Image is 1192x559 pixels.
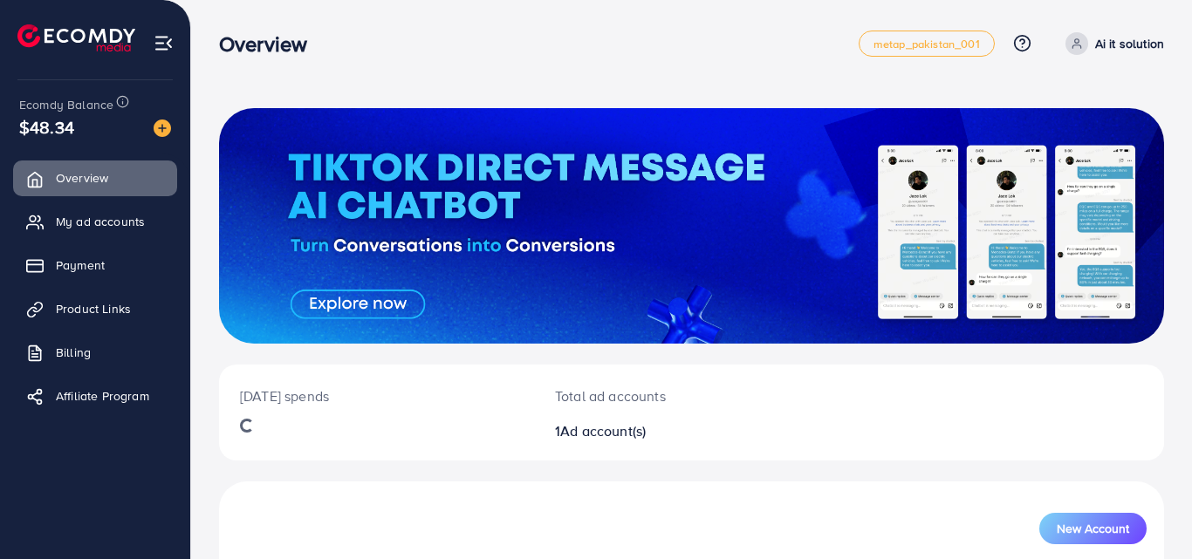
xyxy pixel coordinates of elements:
[56,387,149,405] span: Affiliate Program
[56,300,131,317] span: Product Links
[555,385,750,406] p: Total ad accounts
[13,248,177,283] a: Payment
[560,421,646,440] span: Ad account(s)
[13,335,177,370] a: Billing
[1057,522,1129,535] span: New Account
[56,213,145,230] span: My ad accounts
[240,385,513,406] p: [DATE] spends
[859,31,995,57] a: metap_pakistan_001
[19,114,74,140] span: $48.34
[219,31,321,57] h3: Overview
[154,119,171,137] img: image
[17,24,135,51] img: logo
[1058,32,1164,55] a: Ai it solution
[1095,33,1164,54] p: Ai it solution
[13,204,177,239] a: My ad accounts
[13,291,177,326] a: Product Links
[555,423,750,440] h2: 1
[1039,513,1147,544] button: New Account
[13,378,177,413] a: Affiliate Program
[56,256,105,274] span: Payment
[13,160,177,195] a: Overview
[56,169,108,187] span: Overview
[19,96,113,113] span: Ecomdy Balance
[873,38,980,50] span: metap_pakistan_001
[56,344,91,361] span: Billing
[154,33,174,53] img: menu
